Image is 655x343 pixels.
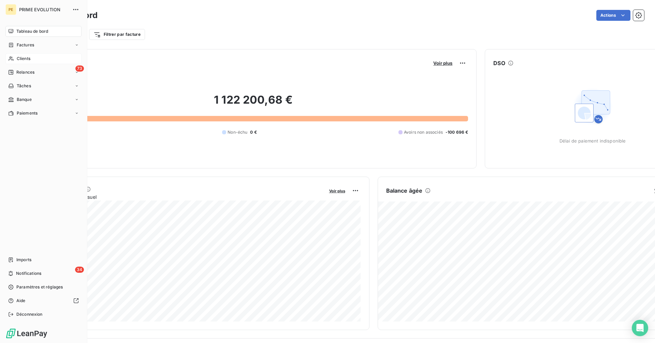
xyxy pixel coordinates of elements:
span: Paiements [17,110,38,116]
span: Avoirs non associés [404,129,443,135]
div: Open Intercom Messenger [632,320,648,336]
button: Actions [596,10,630,21]
span: Tableau de bord [16,28,48,34]
span: Chiffre d'affaires mensuel [39,193,324,200]
span: -100 696 € [446,129,468,135]
span: Clients [17,56,30,62]
button: Filtrer par facture [89,29,145,40]
span: PRIME EVOLUTION [19,7,68,12]
h2: 1 122 200,68 € [39,93,468,114]
span: 34 [75,267,84,273]
span: Voir plus [433,60,452,66]
span: Aide [16,298,26,304]
span: Tâches [17,83,31,89]
span: Relances [16,69,34,75]
img: Empty state [571,85,614,129]
span: 0 € [250,129,257,135]
span: Notifications [16,270,41,277]
span: Banque [17,96,32,103]
img: Logo LeanPay [5,328,48,339]
span: Déconnexion [16,311,43,317]
div: PE [5,4,16,15]
span: Délai de paiement indisponible [559,138,626,144]
a: Aide [5,295,82,306]
button: Voir plus [431,60,454,66]
span: Factures [17,42,34,48]
span: Paramètres et réglages [16,284,63,290]
h6: DSO [493,59,505,67]
h6: Balance âgée [386,187,423,195]
span: Non-échu [228,129,247,135]
span: Imports [16,257,31,263]
span: 73 [75,65,84,72]
span: Voir plus [329,189,345,193]
button: Voir plus [327,188,347,194]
